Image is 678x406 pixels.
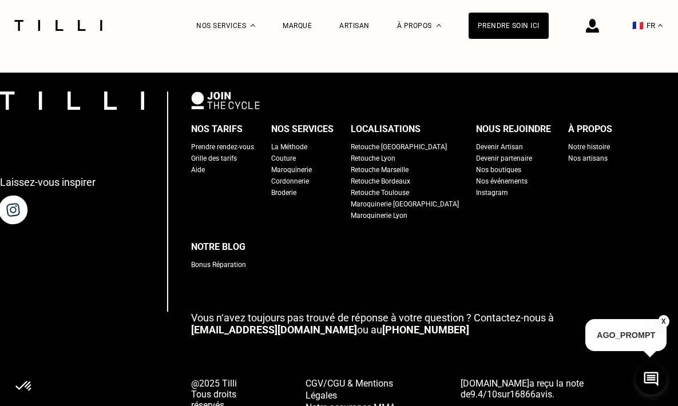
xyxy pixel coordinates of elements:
[469,13,549,39] a: Prendre soin ici
[271,141,307,153] a: La Méthode
[658,24,663,27] img: menu déroulant
[339,22,370,30] a: Artisan
[351,198,459,210] a: Maroquinerie [GEOGRAPHIC_DATA]
[470,389,497,400] span: /
[568,141,610,153] a: Notre histoire
[632,20,644,31] span: 🇫🇷
[191,91,260,109] img: logo Join The Cycle
[191,312,678,336] p: ou au
[351,164,409,176] a: Retouche Marseille
[191,378,271,389] span: @2025 Tilli
[476,121,551,138] div: Nous rejoindre
[437,24,441,27] img: Menu déroulant à propos
[191,141,254,153] a: Prendre rendez-vous
[283,22,312,30] a: Marque
[271,187,296,198] a: Broderie
[10,20,106,31] img: Logo du service de couturière Tilli
[306,378,393,401] span: CGV/CGU & Mentions Légales
[568,121,612,138] div: À propos
[487,389,497,400] span: 10
[461,378,529,389] span: [DOMAIN_NAME]
[251,24,255,27] img: Menu déroulant
[351,153,395,164] a: Retouche Lyon
[351,187,409,198] a: Retouche Toulouse
[586,19,599,33] img: icône connexion
[191,153,237,164] a: Grille des tarifs
[351,176,410,187] a: Retouche Bordeaux
[191,121,243,138] div: Nos tarifs
[476,141,523,153] a: Devenir Artisan
[658,315,669,328] button: X
[510,389,536,400] span: 16866
[382,324,469,336] a: [PHONE_NUMBER]
[476,164,521,176] a: Nos boutiques
[191,164,205,176] a: Aide
[191,324,357,336] a: [EMAIL_ADDRESS][DOMAIN_NAME]
[585,319,667,351] p: AGO_PROMPT
[271,153,296,164] a: Couture
[306,377,426,401] a: CGV/CGU & Mentions Légales
[351,141,447,153] a: Retouche [GEOGRAPHIC_DATA]
[271,121,334,138] div: Nos services
[351,210,407,221] a: Maroquinerie Lyon
[568,153,608,164] a: Nos artisans
[271,176,309,187] a: Cordonnerie
[351,121,421,138] div: Localisations
[191,312,554,324] span: Vous n‘avez toujours pas trouvé de réponse à votre question ? Contactez-nous à
[461,378,584,400] span: a reçu la note de sur avis.
[191,259,246,270] a: Bonus Réparation
[470,389,483,400] span: 9.4
[271,164,312,176] a: Maroquinerie
[191,238,245,256] div: Notre blog
[476,153,532,164] a: Devenir partenaire
[476,187,508,198] a: Instagram
[476,176,528,187] a: Nos événements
